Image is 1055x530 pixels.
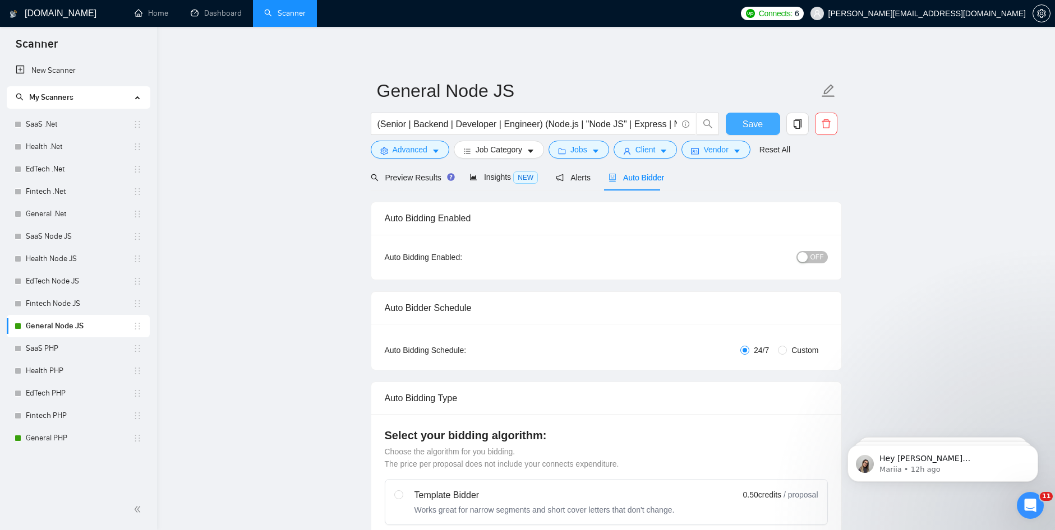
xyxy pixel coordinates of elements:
[133,120,142,129] span: holder
[133,366,142,375] span: holder
[7,315,150,337] li: General Node JS
[7,270,150,292] li: EdTech Node JS
[432,147,440,155] span: caret-down
[133,165,142,174] span: holder
[703,143,728,156] span: Vendor
[371,174,379,182] span: search
[29,92,73,102] span: My Scanners
[1033,9,1051,18] a: setting
[133,504,145,515] span: double-left
[393,143,427,156] span: Advanced
[133,322,142,331] span: holder
[743,489,781,501] span: 0.50 credits
[7,292,150,315] li: Fintech Node JS
[133,142,142,151] span: holder
[135,8,168,18] a: homeHome
[787,119,808,129] span: copy
[7,180,150,203] li: Fintech .Net
[691,147,699,155] span: idcard
[26,113,133,136] a: SaaS .Net
[7,203,150,225] li: General .Net
[7,36,67,59] span: Scanner
[697,113,719,135] button: search
[513,171,538,184] span: NEW
[7,337,150,360] li: SaaS PHP
[570,143,587,156] span: Jobs
[133,210,142,218] span: holder
[592,147,600,155] span: caret-down
[133,389,142,398] span: holder
[191,8,242,18] a: dashboardDashboard
[831,421,1055,500] iframe: Intercom notifications message
[821,83,836,98] span: edit
[385,382,828,414] div: Auto Bidding Type
[26,427,133,449] a: General PHP
[7,113,150,136] li: SaaS .Net
[10,5,17,23] img: logo
[786,113,809,135] button: copy
[746,9,755,18] img: upwork-logo.png
[816,119,837,129] span: delete
[476,143,522,156] span: Job Category
[815,113,837,135] button: delete
[810,251,824,263] span: OFF
[635,143,656,156] span: Client
[660,147,667,155] span: caret-down
[623,147,631,155] span: user
[7,360,150,382] li: Health PHP
[377,117,677,131] input: Search Freelance Jobs...
[7,248,150,270] li: Health Node JS
[556,173,591,182] span: Alerts
[16,92,73,102] span: My Scanners
[7,427,150,449] li: General PHP
[527,147,535,155] span: caret-down
[733,147,741,155] span: caret-down
[133,411,142,420] span: holder
[795,7,799,20] span: 6
[682,120,689,128] span: info-circle
[558,147,566,155] span: folder
[556,174,564,182] span: notification
[681,141,750,159] button: idcardVendorcaret-down
[26,337,133,360] a: SaaS PHP
[446,172,456,182] div: Tooltip anchor
[414,489,675,502] div: Template Bidder
[385,427,828,443] h4: Select your bidding algorithm:
[264,8,306,18] a: searchScanner
[26,248,133,270] a: Health Node JS
[26,136,133,158] a: Health .Net
[26,315,133,337] a: General Node JS
[7,158,150,180] li: EdTech .Net
[26,158,133,180] a: EdTech .Net
[385,344,532,356] div: Auto Bidding Schedule:
[385,447,619,468] span: Choose the algorithm for you bidding. The price per proposal does not include your connects expen...
[454,141,544,159] button: barsJob Categorycaret-down
[26,203,133,225] a: General .Net
[16,93,24,101] span: search
[133,277,142,286] span: holder
[759,7,793,20] span: Connects:
[7,382,150,405] li: EdTech PHP
[26,270,133,292] a: EdTech Node JS
[385,251,532,263] div: Auto Bidding Enabled:
[813,10,821,17] span: user
[1040,492,1053,501] span: 11
[371,173,452,182] span: Preview Results
[26,225,133,248] a: SaaS Node JS
[26,405,133,427] a: Fintech PHP
[609,173,664,182] span: Auto Bidder
[7,136,150,158] li: Health .Net
[133,434,142,443] span: holder
[26,360,133,382] a: Health PHP
[371,141,449,159] button: settingAdvancedcaret-down
[726,113,780,135] button: Save
[380,147,388,155] span: setting
[1017,492,1044,519] iframe: Intercom live chat
[377,77,819,105] input: Scanner name...
[133,254,142,263] span: holder
[469,173,477,181] span: area-chart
